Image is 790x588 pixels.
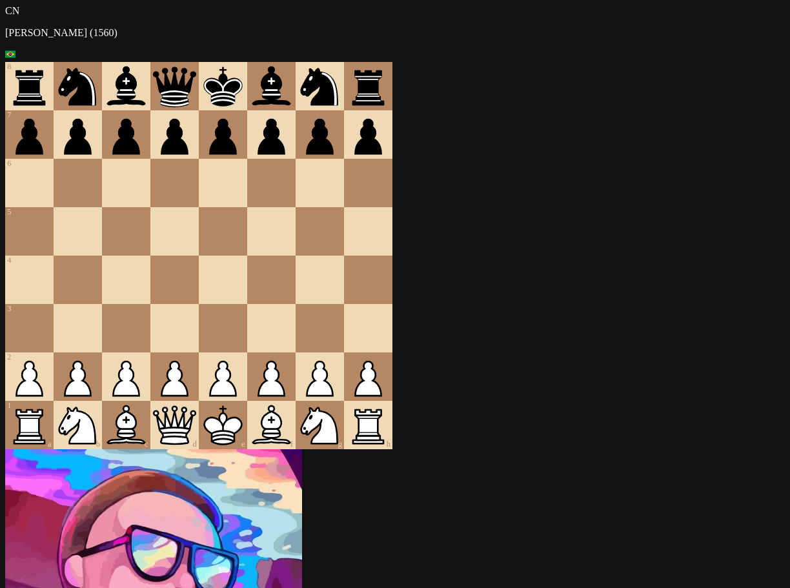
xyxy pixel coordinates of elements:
div: 3 [7,304,52,314]
span: CN [5,5,19,16]
p: [PERSON_NAME] (1560) [5,27,785,39]
div: 5 [7,207,52,217]
div: 6 [7,159,52,168]
div: 4 [7,256,52,265]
